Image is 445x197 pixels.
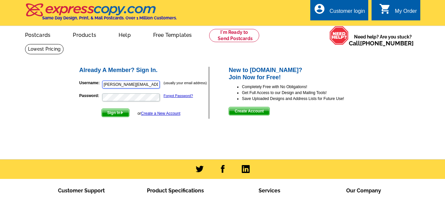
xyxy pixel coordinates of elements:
img: help [329,26,349,45]
a: Products [62,27,107,42]
li: Save Uploaded Designs and Address Lists for Future Use! [242,96,367,102]
div: Customer login [329,8,365,17]
span: Product Specifications [147,187,204,194]
button: Sign In [101,109,129,117]
a: Create a New Account [141,111,180,116]
span: Customer Support [58,187,105,194]
a: shopping_cart My Order [379,7,417,15]
span: Create Account [229,107,269,115]
span: Our Company [346,187,381,194]
li: Completely Free with No Obligations! [242,84,367,90]
span: Services [259,187,280,194]
h4: Same Day Design, Print, & Mail Postcards. Over 1 Million Customers. [42,15,177,20]
a: [PHONE_NUMBER] [360,40,414,47]
i: shopping_cart [379,3,391,15]
img: button-next-arrow-white.png [121,111,124,114]
small: (usually your email address) [164,81,207,85]
a: Same Day Design, Print, & Mail Postcards. Over 1 Million Customers. [25,8,177,20]
a: Free Templates [143,27,203,42]
a: Postcards [14,27,61,42]
label: Username: [79,80,101,86]
span: Call [349,40,414,47]
a: account_circle Customer login [314,7,365,15]
li: Get Full Access to our Design and Mailing Tools! [242,90,367,96]
h2: New to [DOMAIN_NAME]? Join Now for Free! [229,67,367,81]
label: Password: [79,93,101,99]
i: account_circle [314,3,325,15]
span: Sign In [102,109,129,117]
button: Create Account [229,107,269,115]
a: Help [108,27,141,42]
h2: Already A Member? Sign In. [79,67,209,74]
div: or [137,111,180,116]
div: My Order [395,8,417,17]
a: Forgot Password? [164,94,193,98]
span: Need help? Are you stuck? [349,34,417,47]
